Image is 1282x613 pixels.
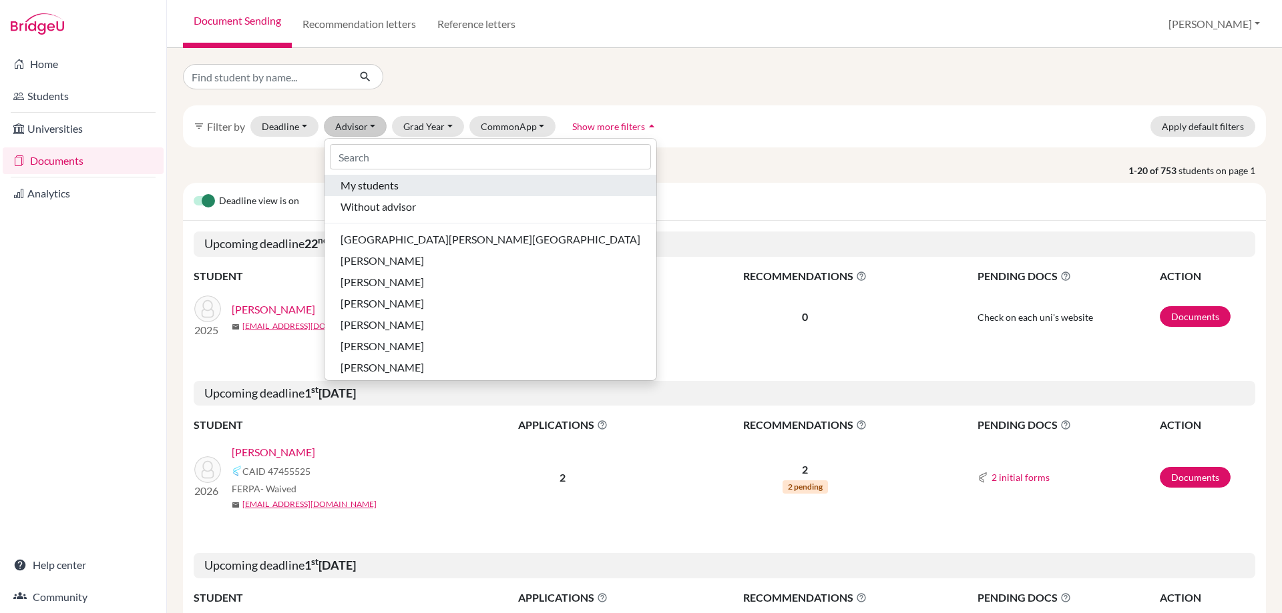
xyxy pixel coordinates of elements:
[341,338,424,354] span: [PERSON_NAME]
[304,386,356,400] b: 1 [DATE]
[311,556,318,567] sup: st
[194,416,461,434] th: STUDENT
[1159,267,1255,285] th: ACTION
[341,199,416,215] span: Without advisor
[194,231,1255,257] h5: Upcoming deadline
[311,384,318,395] sup: st
[341,317,424,333] span: [PERSON_NAME]
[1128,163,1179,177] strong: 1-20 of 753
[325,196,656,217] button: Without advisor
[978,472,988,483] img: Common App logo
[1159,416,1255,434] th: ACTION
[1150,116,1255,137] button: Apply default filters
[304,558,356,572] b: 1 [DATE]
[324,138,657,381] div: Advisor
[325,357,656,378] button: [PERSON_NAME]
[341,360,424,376] span: [PERSON_NAME]
[325,175,656,196] button: My students
[461,590,664,606] span: APPLICATIONS
[1179,163,1266,177] span: students on page 1
[572,121,645,132] span: Show more filters
[194,456,221,483] img: Vilela, Nicholas
[978,417,1158,433] span: PENDING DOCS
[1160,306,1231,327] a: Documents
[3,584,164,610] a: Community
[341,274,424,290] span: [PERSON_NAME]
[318,235,329,245] sup: nd
[194,483,221,499] p: 2026
[183,64,349,89] input: Find student by name...
[232,323,240,331] span: mail
[461,417,664,433] span: APPLICATIONS
[991,470,1050,485] button: 2 initial forms
[242,320,377,332] a: [EMAIL_ADDRESS][DOMAIN_NAME]
[341,253,424,269] span: [PERSON_NAME]
[645,119,658,133] i: arrow_drop_up
[194,553,1255,578] h5: Upcoming deadline
[1159,589,1255,606] th: ACTION
[561,116,670,137] button: Show more filtersarrow_drop_up
[666,462,945,478] p: 2
[232,444,315,460] a: [PERSON_NAME]
[978,312,1093,323] span: Check on each uni's website
[3,552,164,578] a: Help center
[3,115,164,142] a: Universities
[978,268,1158,284] span: PENDING DOCS
[194,121,204,131] i: filter_list
[242,464,310,478] span: CAID 47455525
[11,13,64,35] img: Bridge-U
[250,116,318,137] button: Deadline
[978,590,1158,606] span: PENDING DOCS
[325,229,656,250] button: [GEOGRAPHIC_DATA][PERSON_NAME][GEOGRAPHIC_DATA]
[1160,467,1231,488] a: Documents
[232,301,315,318] a: [PERSON_NAME]
[666,309,945,325] p: 0
[219,193,299,209] span: Deadline view is on
[325,293,656,314] button: [PERSON_NAME]
[232,501,240,509] span: mail
[194,295,221,322] img: Misra, Medha
[325,250,656,271] button: [PERSON_NAME]
[330,144,651,169] input: Search
[392,116,464,137] button: Grad Year
[560,471,566,484] b: 2
[194,381,1255,406] h5: Upcoming deadline
[341,177,399,193] span: My students
[341,295,424,312] span: [PERSON_NAME]
[469,116,556,137] button: CommonApp
[194,267,461,285] th: STUDENT
[3,83,164,109] a: Students
[207,120,245,133] span: Filter by
[666,417,945,433] span: RECOMMENDATIONS
[325,336,656,357] button: [PERSON_NAME]
[666,590,945,606] span: RECOMMENDATIONS
[3,147,164,174] a: Documents
[783,480,828,494] span: 2 pending
[666,268,945,284] span: RECOMMENDATIONS
[304,236,366,251] b: 22 [DATE]
[3,180,164,207] a: Analytics
[325,314,656,336] button: [PERSON_NAME]
[1162,11,1266,37] button: [PERSON_NAME]
[194,589,461,606] th: STUDENT
[242,498,377,510] a: [EMAIL_ADDRESS][DOMAIN_NAME]
[324,116,387,137] button: Advisor
[3,51,164,77] a: Home
[232,482,296,496] span: FERPA
[232,466,242,476] img: Common App logo
[194,322,221,338] p: 2025
[325,271,656,293] button: [PERSON_NAME]
[341,231,640,247] span: [GEOGRAPHIC_DATA][PERSON_NAME][GEOGRAPHIC_DATA]
[260,483,296,494] span: - Waived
